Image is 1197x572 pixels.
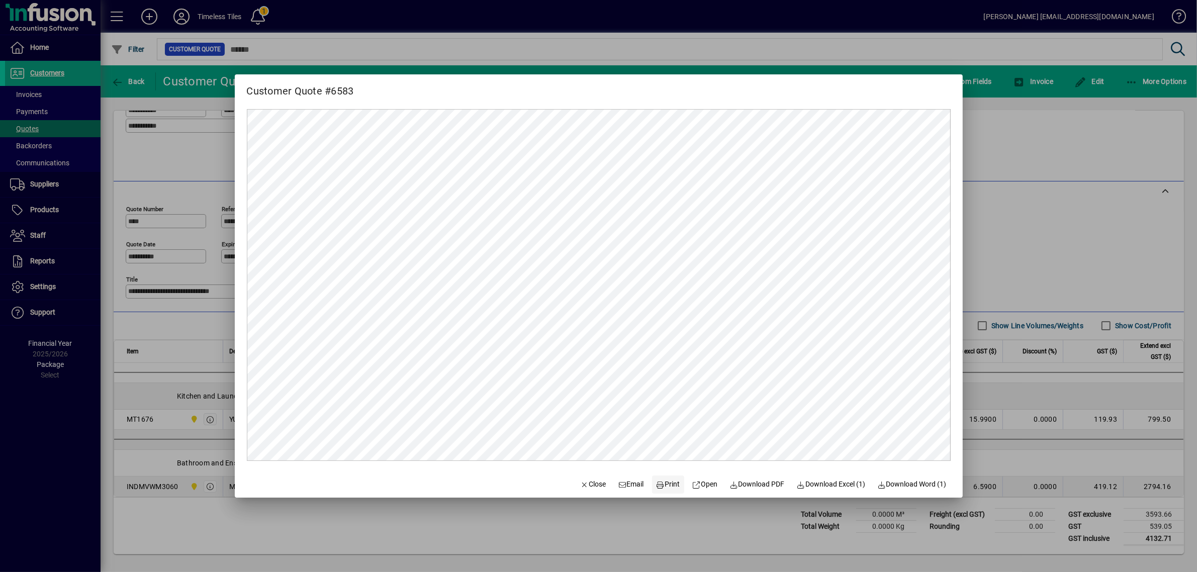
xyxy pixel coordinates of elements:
button: Print [652,475,684,494]
span: Open [692,479,718,490]
span: Download Excel (1) [797,479,866,490]
span: Email [618,479,644,490]
button: Email [614,475,648,494]
span: Print [656,479,680,490]
span: Close [580,479,606,490]
button: Download Word (1) [873,475,951,494]
span: Download PDF [729,479,785,490]
h2: Customer Quote #6583 [235,74,366,99]
button: Download Excel (1) [793,475,870,494]
a: Open [688,475,722,494]
a: Download PDF [725,475,789,494]
button: Close [576,475,610,494]
span: Download Word (1) [877,479,947,490]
